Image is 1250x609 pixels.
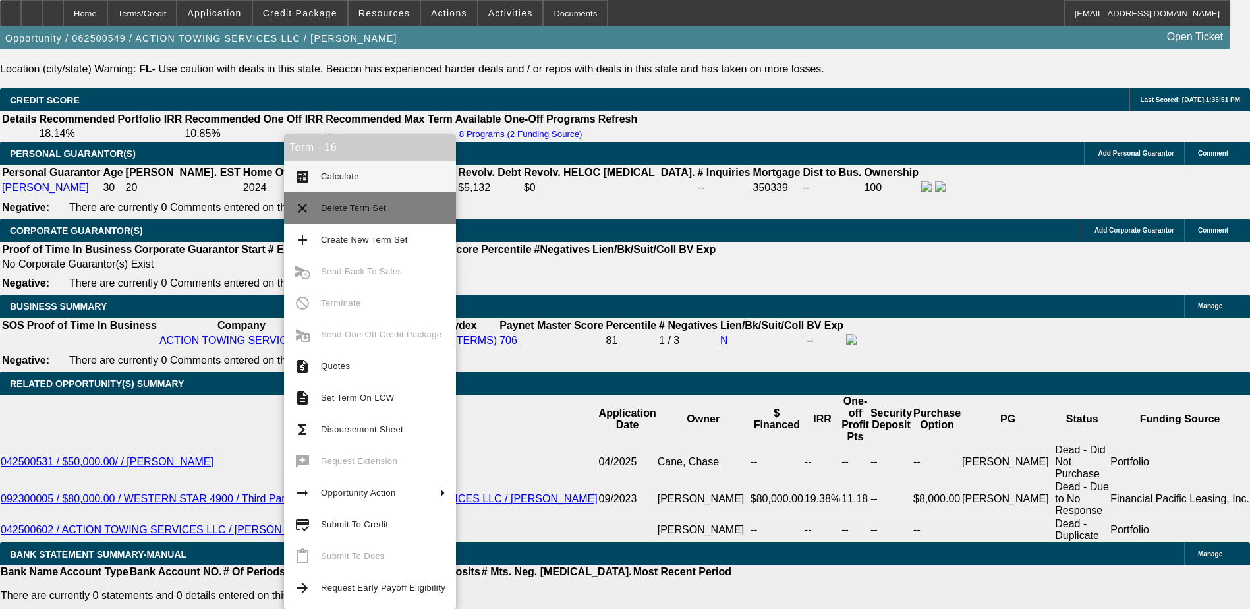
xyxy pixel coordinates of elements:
[321,488,396,498] span: Opportunity Action
[481,244,531,255] b: Percentile
[846,334,857,345] img: facebook-icon.png
[804,444,841,480] td: --
[1094,227,1174,234] span: Add Corporate Guarantor
[1054,444,1110,480] td: Dead - Did Not Purchase
[321,424,403,434] span: Disbursement Sheet
[804,480,841,517] td: 19.38%
[10,301,107,312] span: BUSINESS SUMMARY
[606,320,656,331] b: Percentile
[321,235,408,245] span: Create New Term Set
[295,390,310,406] mat-icon: description
[295,359,310,374] mat-icon: request_quote
[841,517,870,542] td: --
[870,444,913,480] td: --
[243,182,267,193] span: 2024
[1,590,731,602] p: There are currently 0 statements and 0 details entered on this opportunity
[750,480,804,517] td: $80,000.00
[1140,96,1240,103] span: Last Scored: [DATE] 1:35:51 PM
[478,1,543,26] button: Activities
[69,277,349,289] span: There are currently 0 Comments entered on this opportunity
[523,181,696,195] td: $0
[1110,517,1250,542] td: Portfolio
[177,1,251,26] button: Application
[598,113,639,126] th: Refresh
[659,335,718,347] div: 1 / 3
[420,335,497,346] a: 80 (ON TERMS)
[750,517,804,542] td: --
[284,134,456,161] div: Term - 16
[753,181,801,195] td: 350339
[38,127,183,140] td: 18.14%
[1054,480,1110,517] td: Dead - Due to No Response
[10,148,136,159] span: PERSONAL GUARANTOR(S)
[440,320,477,331] b: Paydex
[458,167,521,178] b: Revolv. Debt
[803,181,863,195] td: --
[358,8,410,18] span: Resources
[253,1,347,26] button: Credit Package
[295,232,310,248] mat-icon: add
[598,480,657,517] td: 09/2023
[913,517,961,542] td: --
[455,129,586,140] button: 8 Programs (2 Funding Source)
[720,335,728,346] a: N
[913,395,961,444] th: Purchase Option
[524,167,695,178] b: Revolv. HELOC [MEDICAL_DATA].
[139,63,824,74] label: - Use caution with deals in this state. Beacon has experienced harder deals and / or repos with d...
[26,319,157,332] th: Proof of Time In Business
[2,167,100,178] b: Personal Guarantor
[295,517,310,533] mat-icon: credit_score
[1198,227,1228,234] span: Comment
[1054,517,1110,542] td: Dead - Duplicate
[807,320,843,331] b: BV Exp
[488,8,533,18] span: Activities
[1198,303,1222,310] span: Manage
[217,320,266,331] b: Company
[870,517,913,542] td: --
[184,113,324,126] th: Recommended One Off IRR
[125,181,241,195] td: 20
[961,395,1054,444] th: PG
[184,127,324,140] td: 10.85%
[187,8,241,18] span: Application
[750,444,804,480] td: --
[69,355,349,366] span: There are currently 0 Comments entered on this opportunity
[321,361,350,371] span: Quotes
[841,480,870,517] td: 11.18
[126,167,241,178] b: [PERSON_NAME]. EST
[499,335,517,346] a: 706
[321,583,445,593] span: Request Early Payoff Eligibility
[935,181,946,192] img: linkedin-icon.png
[1198,550,1222,558] span: Manage
[129,565,223,579] th: Bank Account NO.
[431,8,467,18] span: Actions
[753,167,801,178] b: Mortgage
[10,549,186,560] span: BANK STATEMENT SUMMARY-MANUAL
[657,444,750,480] td: Cane, Chase
[804,517,841,542] td: --
[134,244,239,255] b: Corporate Guarantor
[1,524,431,535] a: 042500602 / ACTION TOWING SERVICES LLC / [PERSON_NAME][GEOGRAPHIC_DATA]
[598,444,657,480] td: 04/2025
[804,395,841,444] th: IRR
[321,519,388,529] span: Submit To Credit
[659,320,718,331] b: # Negatives
[223,565,286,579] th: # Of Periods
[243,167,339,178] b: Home Owner Since
[633,565,732,579] th: Most Recent Period
[913,444,961,480] td: --
[2,277,49,289] b: Negative:
[720,320,804,331] b: Lien/Bk/Suit/Coll
[10,95,80,105] span: CREDIT SCORE
[103,167,123,178] b: Age
[1110,395,1250,444] th: Funding Source
[1,113,37,126] th: Details
[961,444,1054,480] td: [PERSON_NAME]
[10,225,143,236] span: CORPORATE GUARANTOR(S)
[499,320,603,331] b: Paynet Master Score
[961,480,1054,517] td: [PERSON_NAME]
[268,244,333,255] b: # Employees
[325,127,453,140] td: --
[159,335,324,346] a: ACTION TOWING SERVICES LLC
[863,181,919,195] td: 100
